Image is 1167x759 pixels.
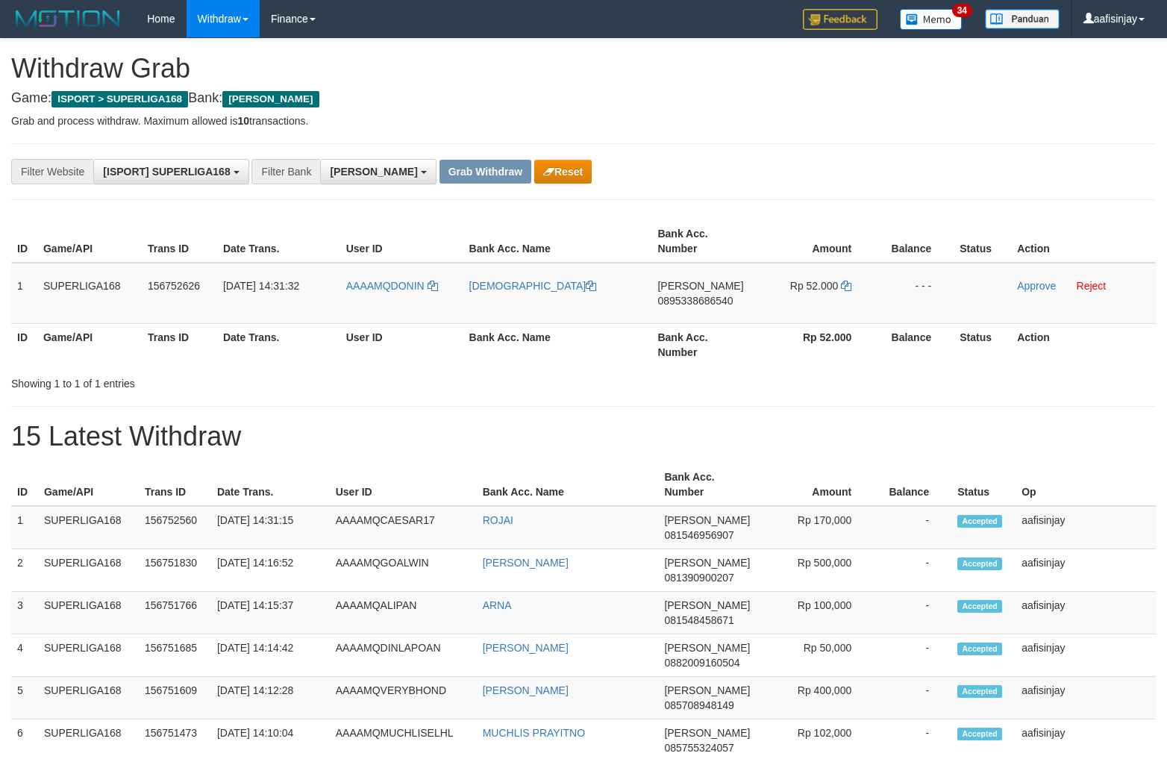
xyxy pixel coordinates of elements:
[330,463,477,506] th: User ID
[38,634,139,677] td: SUPERLIGA168
[957,515,1002,528] span: Accepted
[139,592,211,634] td: 156751766
[658,463,757,506] th: Bank Acc. Number
[38,549,139,592] td: SUPERLIGA168
[11,677,38,719] td: 5
[757,463,874,506] th: Amount
[841,280,851,292] a: Copy 52000 to clipboard
[103,166,230,178] span: [ISPORT] SUPERLIGA168
[483,727,585,739] a: MUCHLIS PRAYITNO
[139,634,211,677] td: 156751685
[657,295,733,307] span: Copy 0895338686540 to clipboard
[657,280,743,292] span: [PERSON_NAME]
[664,742,733,754] span: Copy 085755324057 to clipboard
[139,549,211,592] td: 156751830
[757,677,874,719] td: Rp 400,000
[957,600,1002,613] span: Accepted
[900,9,963,30] img: Button%20Memo.svg
[211,677,330,719] td: [DATE] 14:12:28
[340,220,463,263] th: User ID
[1016,634,1156,677] td: aafisinjay
[222,91,319,107] span: [PERSON_NAME]
[664,727,750,739] span: [PERSON_NAME]
[1011,323,1156,366] th: Action
[874,506,951,549] td: -
[469,280,597,292] a: [DEMOGRAPHIC_DATA]
[757,634,874,677] td: Rp 50,000
[664,529,733,541] span: Copy 081546956907 to clipboard
[1016,592,1156,634] td: aafisinjay
[340,323,463,366] th: User ID
[11,592,38,634] td: 3
[874,677,951,719] td: -
[757,592,874,634] td: Rp 100,000
[664,572,733,584] span: Copy 081390900207 to clipboard
[1016,549,1156,592] td: aafisinjay
[651,323,754,366] th: Bank Acc. Number
[874,549,951,592] td: -
[985,9,1060,29] img: panduan.png
[754,323,874,366] th: Rp 52.000
[957,728,1002,740] span: Accepted
[37,323,142,366] th: Game/API
[38,677,139,719] td: SUPERLIGA168
[1016,463,1156,506] th: Op
[11,159,93,184] div: Filter Website
[330,592,477,634] td: AAAAMQALIPAN
[37,220,142,263] th: Game/API
[142,323,217,366] th: Trans ID
[664,614,733,626] span: Copy 081548458671 to clipboard
[11,220,37,263] th: ID
[803,9,877,30] img: Feedback.jpg
[957,643,1002,655] span: Accepted
[664,684,750,696] span: [PERSON_NAME]
[38,506,139,549] td: SUPERLIGA168
[237,115,249,127] strong: 10
[874,220,954,263] th: Balance
[139,506,211,549] td: 156752560
[483,557,569,569] a: [PERSON_NAME]
[463,323,652,366] th: Bank Acc. Name
[11,54,1156,84] h1: Withdraw Grab
[11,113,1156,128] p: Grab and process withdraw. Maximum allowed is transactions.
[664,642,750,654] span: [PERSON_NAME]
[664,599,750,611] span: [PERSON_NAME]
[211,634,330,677] td: [DATE] 14:14:42
[874,634,951,677] td: -
[38,463,139,506] th: Game/API
[330,549,477,592] td: AAAAMQGOALWIN
[320,159,436,184] button: [PERSON_NAME]
[1016,677,1156,719] td: aafisinjay
[330,634,477,677] td: AAAAMQDINLAPOAN
[954,220,1011,263] th: Status
[223,280,299,292] span: [DATE] 14:31:32
[664,657,739,669] span: Copy 0882009160504 to clipboard
[483,514,513,526] a: ROJAI
[664,557,750,569] span: [PERSON_NAME]
[757,506,874,549] td: Rp 170,000
[211,506,330,549] td: [DATE] 14:31:15
[11,370,475,391] div: Showing 1 to 1 of 1 entries
[483,599,512,611] a: ARNA
[664,699,733,711] span: Copy 085708948149 to clipboard
[11,91,1156,106] h4: Game: Bank:
[757,549,874,592] td: Rp 500,000
[211,592,330,634] td: [DATE] 14:15:37
[1011,220,1156,263] th: Action
[251,159,320,184] div: Filter Bank
[11,634,38,677] td: 4
[11,549,38,592] td: 2
[951,463,1016,506] th: Status
[37,263,142,324] td: SUPERLIGA168
[93,159,248,184] button: [ISPORT] SUPERLIGA168
[477,463,659,506] th: Bank Acc. Name
[439,160,531,184] button: Grab Withdraw
[664,514,750,526] span: [PERSON_NAME]
[534,160,592,184] button: Reset
[1077,280,1107,292] a: Reject
[874,463,951,506] th: Balance
[1017,280,1056,292] a: Approve
[217,323,340,366] th: Date Trans.
[11,422,1156,452] h1: 15 Latest Withdraw
[330,506,477,549] td: AAAAMQCAESAR17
